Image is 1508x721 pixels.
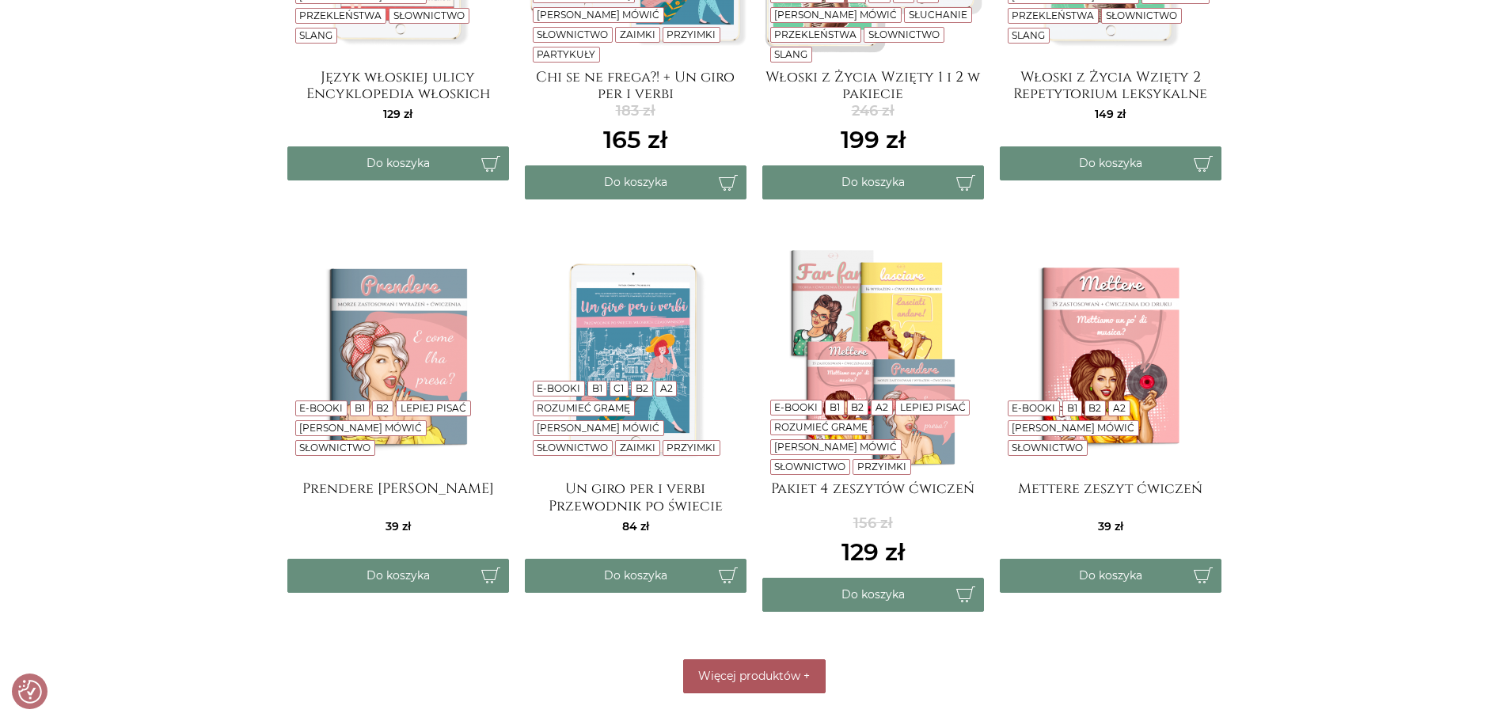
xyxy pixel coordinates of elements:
ins: 165 [603,122,667,157]
span: 39 [386,519,411,533]
a: Lepiej pisać [900,401,966,413]
a: Mettere zeszyt ćwiczeń [1000,480,1221,512]
a: [PERSON_NAME] mówić [537,9,659,21]
a: E-booki [1012,402,1055,414]
a: B2 [376,402,389,414]
a: [PERSON_NAME] mówić [774,441,897,453]
a: [PERSON_NAME] mówić [299,422,422,434]
a: Chi se ne frega?! + Un giro per i verbi [525,69,746,101]
a: Język włoskiej ulicy Encyklopedia włoskich wulgaryzmów [287,69,509,101]
a: [PERSON_NAME] mówić [774,9,897,21]
button: Do koszyka [287,559,509,593]
a: Slang [1012,29,1045,41]
a: Przekleństwa [299,9,382,21]
a: Lepiej pisać [401,402,466,414]
a: Słownictwo [393,9,465,21]
a: B1 [830,401,840,413]
a: Przyimki [667,28,716,40]
a: Un giro per i verbi Przewodnik po świecie włoskich czasowników [525,480,746,512]
a: Słownictwo [1012,442,1083,453]
a: Słownictwo [537,28,608,40]
a: Rozumieć gramę [537,402,630,414]
a: Słownictwo [774,461,845,472]
a: Przyimki [857,461,906,472]
a: E-booki [774,401,818,413]
a: B2 [851,401,864,413]
a: Włoski z Życia Wzięty 2 Repetytorium leksykalne [1000,69,1221,101]
a: Zaimki [620,28,655,40]
a: [PERSON_NAME] mówić [1012,422,1134,434]
a: Słownictwo [1106,9,1177,21]
button: Do koszyka [762,165,984,199]
a: B1 [592,382,602,394]
a: Rozumieć gramę [774,421,868,433]
button: Do koszyka [1000,146,1221,180]
button: Do koszyka [762,578,984,612]
a: B1 [1067,402,1077,414]
a: Słuchanie [909,9,967,21]
a: Zaimki [620,442,655,453]
ins: 129 [841,534,905,570]
a: Prendere [PERSON_NAME] [287,480,509,512]
a: Partykuły [537,48,595,60]
a: Przekleństwa [774,28,857,40]
span: 39 [1098,519,1123,533]
a: Słownictwo [299,442,370,453]
a: A2 [876,401,888,413]
a: Slang [299,29,332,41]
button: Preferencje co do zgód [18,680,42,704]
button: Do koszyka [525,559,746,593]
del: 246 [841,101,906,122]
a: A2 [1113,402,1126,414]
a: E-booki [299,402,343,414]
a: Pakiet 4 zeszytów ćwiczeń [762,480,984,512]
ins: 199 [841,122,906,157]
del: 156 [841,513,905,534]
a: A2 [660,382,673,394]
button: Do koszyka [525,165,746,199]
a: E-booki [537,382,580,394]
img: Revisit consent button [18,680,42,704]
button: Do koszyka [1000,559,1221,593]
span: 149 [1095,107,1126,121]
span: 84 [622,519,649,533]
a: Słownictwo [537,442,608,453]
a: Przyimki [667,442,716,453]
span: 129 [383,107,412,121]
button: Więcej produktów + [683,659,826,693]
a: [PERSON_NAME] mówić [537,422,659,434]
span: Więcej produktów [698,669,800,683]
a: B2 [636,382,648,394]
a: Slang [774,48,807,60]
a: Przekleństwa [1012,9,1094,21]
a: B2 [1088,402,1101,414]
a: B1 [355,402,365,414]
span: + [803,669,810,683]
button: Do koszyka [287,146,509,180]
a: Włoski z Życia Wzięty 1 i 2 w pakiecie [762,69,984,101]
a: Słownictwo [868,28,940,40]
a: C1 [613,382,624,394]
del: 183 [603,101,667,122]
